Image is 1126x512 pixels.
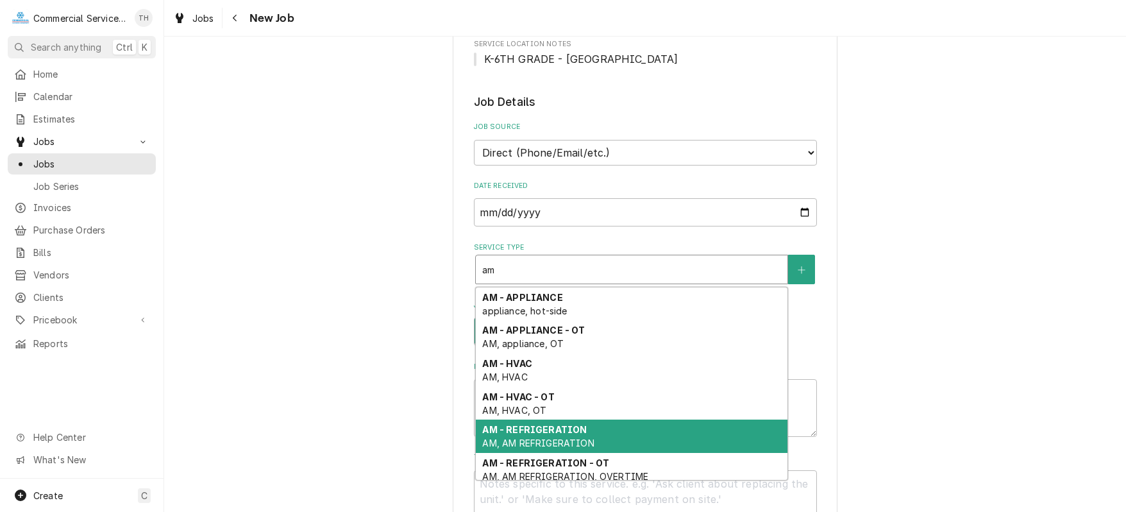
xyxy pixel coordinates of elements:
div: Job Type [474,300,817,346]
strong: AM - APPLIANCE - OT [482,325,585,336]
strong: AM - REFRIGERATION [482,424,587,435]
label: Technician Instructions [474,452,817,463]
span: C [141,489,147,502]
span: Pricebook [33,313,130,327]
span: New Job [246,10,294,27]
a: Purchase Orders [8,219,156,241]
span: Jobs [192,12,214,25]
span: AM, HVAC [482,371,527,382]
legend: Job Details [474,94,817,110]
div: TH [135,9,153,27]
button: Create New Service [788,255,815,284]
span: Create [33,490,63,501]
input: yyyy-mm-dd [474,198,817,226]
span: K-6TH GRADE - [GEOGRAPHIC_DATA] [484,53,678,65]
a: Bills [8,242,156,263]
button: Navigate back [225,8,246,28]
span: Reports [33,337,149,350]
span: Jobs [33,157,149,171]
strong: AM - HVAC - OT [482,391,554,402]
a: Jobs [168,8,219,29]
span: Ctrl [116,40,133,54]
span: Job Series [33,180,149,193]
span: AM, HVAC, OT [482,405,546,416]
div: Commercial Service Co. [33,12,128,25]
span: Jobs [33,135,130,148]
div: Tricia Hansen's Avatar [135,9,153,27]
label: Service Type [474,243,817,253]
span: Calendar [33,90,149,103]
strong: AM - APPLIANCE [482,292,562,303]
span: Help Center [33,431,148,444]
a: Vendors [8,264,156,286]
span: Clients [33,291,149,304]
div: C [12,9,29,27]
span: Home [33,67,149,81]
a: Estimates [8,108,156,130]
div: Commercial Service Co.'s Avatar [12,9,29,27]
span: Service Location Notes [474,39,817,49]
strong: AM - REFRIGERATION - OT [482,457,609,468]
div: Job Source [474,122,817,165]
span: appliance, hot-side [482,305,567,316]
span: AM, appliance, OT [482,338,564,349]
a: Home [8,64,156,85]
span: Invoices [33,201,149,214]
span: Purchase Orders [33,223,149,237]
span: Vendors [33,268,149,282]
span: Service Location Notes [474,51,817,67]
svg: Create New Service [798,266,805,275]
span: Search anything [31,40,101,54]
a: Reports [8,333,156,354]
span: AM, AM REFRIGERATION, OVERTIME [482,471,648,482]
a: Go to Jobs [8,131,156,152]
a: Job Series [8,176,156,197]
label: Reason For Call [474,362,817,372]
label: Date Received [474,181,817,191]
span: Estimates [33,112,149,126]
span: K [142,40,147,54]
div: Reason For Call [474,362,817,437]
button: Search anythingCtrlK [8,36,156,58]
span: Bills [33,246,149,259]
a: Invoices [8,197,156,218]
span: What's New [33,453,148,466]
a: Go to Pricebook [8,309,156,330]
a: Clients [8,287,156,308]
a: Jobs [8,153,156,175]
a: Go to Help Center [8,427,156,448]
a: Go to What's New [8,449,156,470]
label: Job Type [474,300,817,311]
label: Job Source [474,122,817,132]
div: Date Received [474,181,817,226]
strong: AM - HVAC [482,358,532,369]
div: Service Location Notes [474,39,817,67]
span: AM, AM REFRIGERATION [482,438,594,448]
div: Service Type [474,243,817,284]
a: Calendar [8,86,156,107]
